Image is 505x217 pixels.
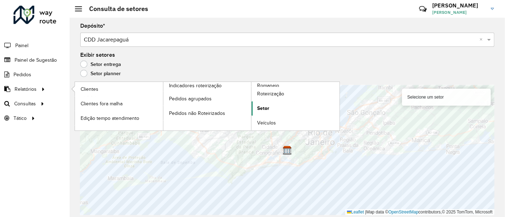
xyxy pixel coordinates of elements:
a: Contato Rápido [415,1,430,17]
div: Map data © contributors,© 2025 TomTom, Microsoft [345,209,494,215]
span: Roteirização [257,90,284,98]
label: Exibir setores [80,51,115,59]
h3: [PERSON_NAME] [432,2,485,9]
span: Relatórios [15,85,37,93]
span: Pedidos [13,71,31,78]
span: Clientes [81,85,98,93]
a: OpenStreetMap [389,210,419,215]
div: Selecione um setor [402,89,491,106]
span: Clear all [479,35,485,44]
a: Edição tempo atendimento [75,111,163,125]
span: Pedidos não Roteirizados [169,110,225,117]
a: Leaflet [347,210,364,215]
span: Indicadores roteirização [169,82,222,89]
span: Painel [15,42,28,49]
span: Veículos [257,119,276,127]
span: Pedidos agrupados [169,95,212,102]
a: Romaneio [163,82,340,130]
a: Veículos [251,116,340,130]
span: Clientes fora malha [81,100,123,107]
span: Edição tempo atendimento [81,115,139,122]
label: Depósito [80,22,105,30]
a: Pedidos agrupados [163,91,251,106]
a: Clientes [75,82,163,96]
span: Setor [257,105,269,112]
label: Setor planner [80,70,121,77]
a: Pedidos não Roteirizados [163,106,251,120]
span: Romaneio [257,82,279,89]
a: Setor [251,101,340,116]
span: [PERSON_NAME] [432,9,485,16]
a: Indicadores roteirização [75,82,251,130]
label: Setor entrega [80,61,121,68]
span: | [365,210,366,215]
span: Painel de Sugestão [15,56,57,64]
h2: Consulta de setores [82,5,148,13]
span: Tático [13,115,27,122]
span: Consultas [14,100,36,107]
a: Clientes fora malha [75,96,163,111]
a: Roteirização [251,87,340,101]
